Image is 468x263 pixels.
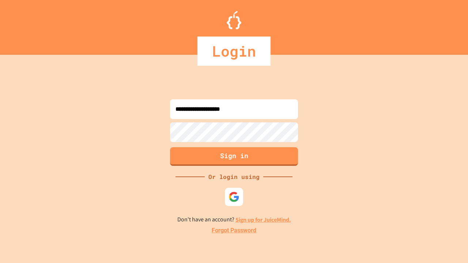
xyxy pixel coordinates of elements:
div: Or login using [205,172,263,181]
p: Don't have an account? [177,215,291,224]
a: Sign up for JuiceMind. [235,216,291,224]
iframe: chat widget [437,234,461,256]
button: Sign in [170,147,298,166]
img: Logo.svg [227,11,241,29]
img: google-icon.svg [229,191,239,202]
a: Forgot Password [212,226,256,235]
iframe: chat widget [407,202,461,233]
div: Login [197,37,271,66]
